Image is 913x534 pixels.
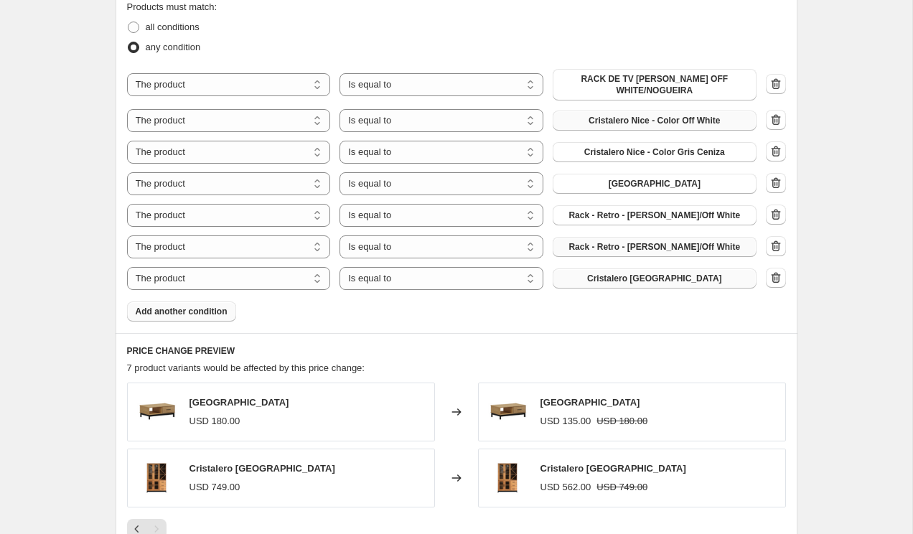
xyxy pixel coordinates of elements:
img: CristaleroMadrid_80x.png [135,456,178,500]
span: Cristalero Nice - Color Off White [589,115,720,126]
span: Cristalero [GEOGRAPHIC_DATA] [587,273,722,284]
span: Cristalero Nice - Color Gris Ceniza [584,146,725,158]
span: USD 180.00 [189,416,240,426]
button: RACK DE TV GRETA OFF WHITE/NOGUEIRA [553,69,757,100]
button: Rack - Retro - Blanco/Off White [553,205,757,225]
span: Cristalero [GEOGRAPHIC_DATA] [540,463,686,474]
span: 7 product variants would be affected by this price change: [127,362,365,373]
img: CristaleroMadrid_80x.png [486,456,529,500]
span: [GEOGRAPHIC_DATA] [609,178,701,189]
span: Cristalero [GEOGRAPHIC_DATA] [189,463,335,474]
span: [GEOGRAPHIC_DATA] [189,397,289,408]
span: USD 180.00 [596,416,647,426]
button: Rack - Retro - Freijo/Off White [553,237,757,257]
span: [GEOGRAPHIC_DATA] [540,397,640,408]
button: Add another condition [127,301,236,322]
button: Cristalero Nice - Color Gris Ceniza [553,142,757,162]
button: Mesa de Centro Madrid [553,174,757,194]
span: USD 135.00 [540,416,591,426]
span: all conditions [146,22,200,32]
span: USD 749.00 [189,482,240,492]
span: any condition [146,42,201,52]
span: Rack - Retro - [PERSON_NAME]/Off White [568,210,740,221]
span: Add another condition [136,306,228,317]
img: 02_0dfc62d8-8248-4eb9-a0e3-d2767417c542_80x.png [135,390,178,434]
span: RACK DE TV [PERSON_NAME] OFF WHITE/NOGUEIRA [561,73,748,96]
span: Products must match: [127,1,217,12]
span: USD 749.00 [596,482,647,492]
span: Rack - Retro - [PERSON_NAME]/Off White [568,241,740,253]
img: 02_0dfc62d8-8248-4eb9-a0e3-d2767417c542_80x.png [486,390,529,434]
span: USD 562.00 [540,482,591,492]
h6: PRICE CHANGE PREVIEW [127,345,786,357]
button: Cristalero Madrid [553,268,757,289]
button: Cristalero Nice - Color Off White [553,111,757,131]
